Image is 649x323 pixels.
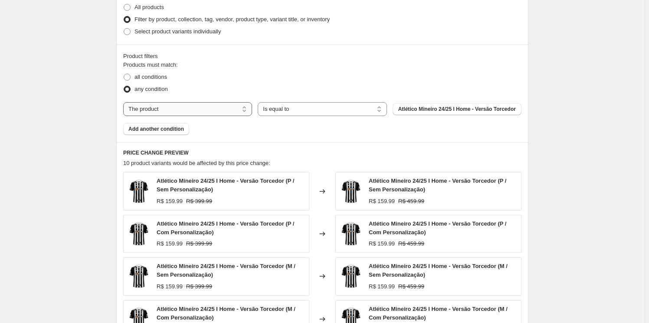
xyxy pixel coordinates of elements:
span: Atlético Mineiro 24/25 I Home - Versão Torcedor (M / Sem Personalização) [157,263,295,278]
div: R$ 159.99 [369,197,395,206]
span: Atlético Mineiro 24/25 I Home - Versão Torcedor (P / Sem Personalização) [369,178,506,193]
strike: R$ 399.99 [186,239,212,248]
img: 3OZlPRNuaVAfb2P_80x.jpg [128,178,150,204]
strike: R$ 399.99 [186,282,212,291]
div: Product filters [123,52,521,61]
div: R$ 159.99 [369,239,395,248]
div: R$ 159.99 [157,197,183,206]
span: Atlético Mineiro 24/25 I Home - Versão Torcedor [398,106,516,113]
strike: R$ 399.99 [186,197,212,206]
div: R$ 159.99 [157,239,183,248]
span: Atlético Mineiro 24/25 I Home - Versão Torcedor (P / Sem Personalização) [157,178,294,193]
strike: R$ 459.99 [398,197,424,206]
span: Atlético Mineiro 24/25 I Home - Versão Torcedor (M / Com Personalização) [369,306,508,321]
span: all conditions [134,74,167,80]
span: Filter by product, collection, tag, vendor, product type, variant title, or inventory [134,16,330,23]
span: Atlético Mineiro 24/25 I Home - Versão Torcedor (P / Com Personalização) [369,220,506,236]
span: Atlético Mineiro 24/25 I Home - Versão Torcedor (M / Com Personalização) [157,306,295,321]
button: Add another condition [123,123,189,135]
strike: R$ 459.99 [398,239,424,248]
img: 3OZlPRNuaVAfb2P_80x.jpg [128,263,150,289]
img: 3OZlPRNuaVAfb2P_80x.jpg [340,178,362,204]
span: any condition [134,86,168,92]
span: Atlético Mineiro 24/25 I Home - Versão Torcedor (M / Sem Personalização) [369,263,508,278]
span: All products [134,4,164,10]
span: Products must match: [123,61,178,68]
button: Atlético Mineiro 24/25 I Home - Versão Torcedor [393,103,521,115]
h6: PRICE CHANGE PREVIEW [123,149,521,156]
div: R$ 159.99 [369,282,395,291]
span: Select product variants individually [134,28,221,35]
img: 3OZlPRNuaVAfb2P_80x.jpg [340,263,362,289]
img: 3OZlPRNuaVAfb2P_80x.jpg [340,221,362,247]
span: Atlético Mineiro 24/25 I Home - Versão Torcedor (P / Com Personalização) [157,220,294,236]
img: 3OZlPRNuaVAfb2P_80x.jpg [128,221,150,247]
strike: R$ 459.99 [398,282,424,291]
span: Add another condition [128,126,184,132]
span: 10 product variants would be affected by this price change: [123,160,270,166]
div: R$ 159.99 [157,282,183,291]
